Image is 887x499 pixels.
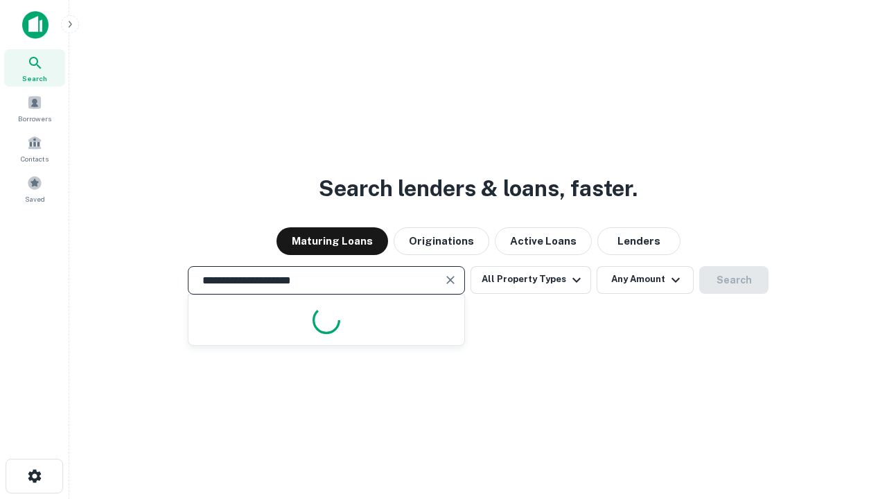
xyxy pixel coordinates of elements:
[597,266,694,294] button: Any Amount
[25,193,45,204] span: Saved
[495,227,592,255] button: Active Loans
[818,388,887,455] iframe: Chat Widget
[22,11,49,39] img: capitalize-icon.png
[4,49,65,87] a: Search
[597,227,680,255] button: Lenders
[276,227,388,255] button: Maturing Loans
[441,270,460,290] button: Clear
[18,113,51,124] span: Borrowers
[4,130,65,167] a: Contacts
[394,227,489,255] button: Originations
[4,170,65,207] a: Saved
[471,266,591,294] button: All Property Types
[21,153,49,164] span: Contacts
[319,172,638,205] h3: Search lenders & loans, faster.
[22,73,47,84] span: Search
[4,89,65,127] a: Borrowers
